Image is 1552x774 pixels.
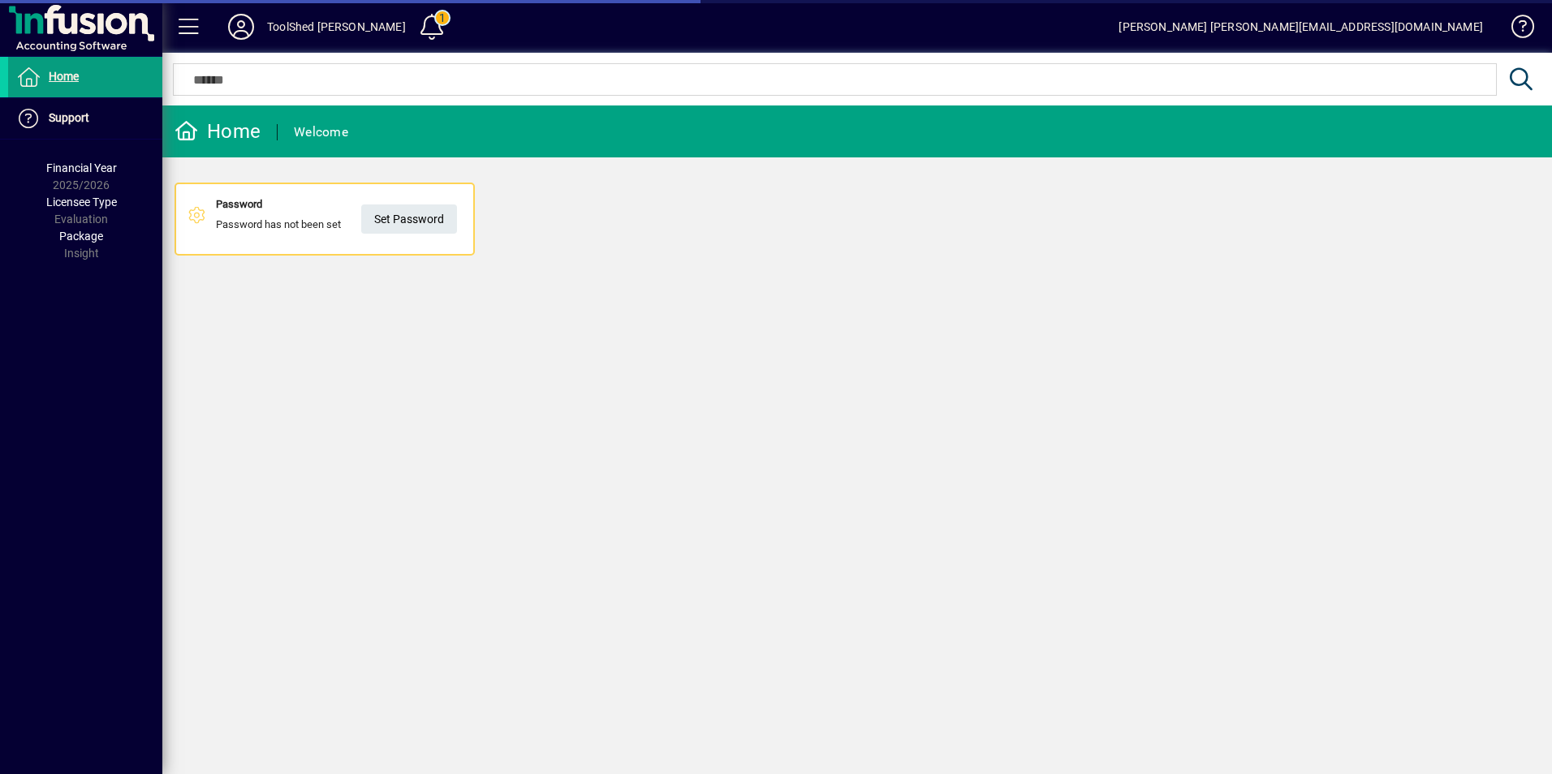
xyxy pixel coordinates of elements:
[49,70,79,83] span: Home
[216,196,341,242] div: Password has not been set
[59,230,103,243] span: Package
[8,98,162,139] a: Support
[175,118,261,144] div: Home
[216,196,341,213] div: Password
[46,161,117,174] span: Financial Year
[361,204,457,234] a: Set Password
[267,14,406,40] div: ToolShed [PERSON_NAME]
[374,206,444,233] span: Set Password
[215,12,267,41] button: Profile
[1499,3,1532,56] a: Knowledge Base
[46,196,117,209] span: Licensee Type
[49,111,89,124] span: Support
[1119,14,1483,40] div: [PERSON_NAME] [PERSON_NAME][EMAIL_ADDRESS][DOMAIN_NAME]
[294,119,348,145] div: Welcome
